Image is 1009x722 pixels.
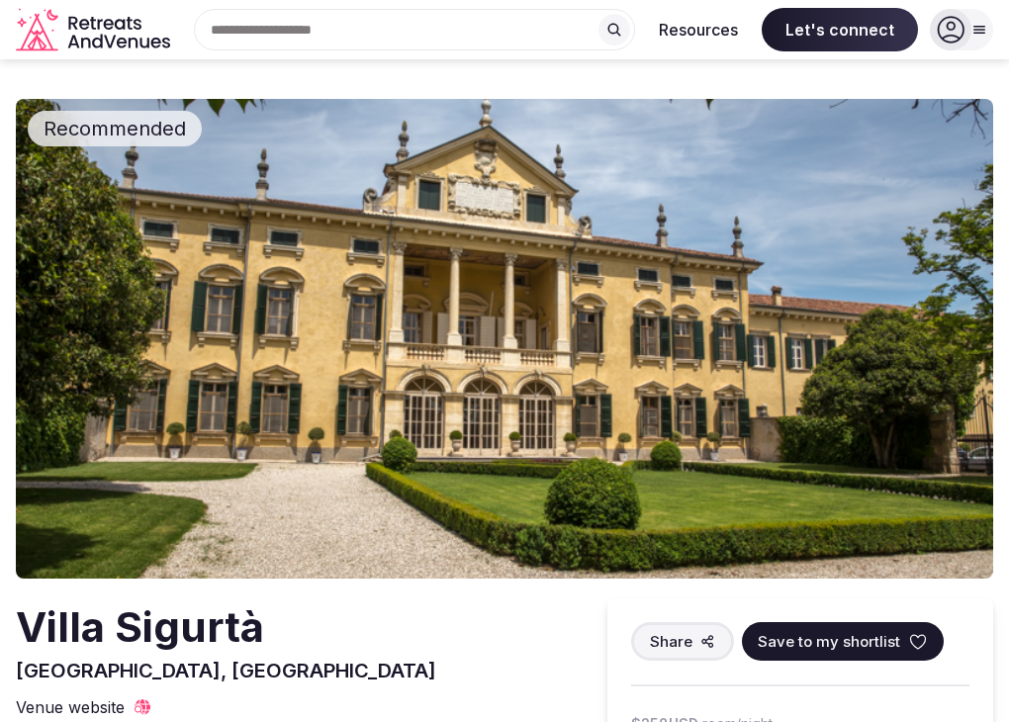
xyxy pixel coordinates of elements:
[16,8,174,52] a: Visit the homepage
[16,659,436,682] span: [GEOGRAPHIC_DATA], [GEOGRAPHIC_DATA]
[758,631,900,652] span: Save to my shortlist
[742,622,944,661] button: Save to my shortlist
[16,99,993,579] img: Venue cover photo
[762,8,918,51] span: Let's connect
[16,696,152,718] a: Venue website
[16,696,125,718] span: Venue website
[28,111,202,146] div: Recommended
[643,8,754,51] button: Resources
[631,622,734,661] button: Share
[16,598,436,657] h2: Villa Sigurtà
[650,631,692,652] span: Share
[36,115,194,142] span: Recommended
[16,8,174,52] svg: Retreats and Venues company logo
